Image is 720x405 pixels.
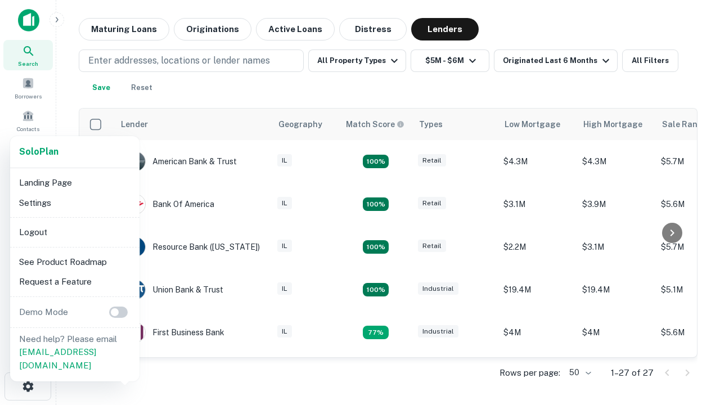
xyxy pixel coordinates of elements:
li: Settings [15,193,135,213]
iframe: Chat Widget [664,279,720,333]
a: [EMAIL_ADDRESS][DOMAIN_NAME] [19,347,96,370]
p: Demo Mode [15,305,73,319]
li: See Product Roadmap [15,252,135,272]
strong: Solo Plan [19,146,58,157]
li: Request a Feature [15,272,135,292]
li: Logout [15,222,135,242]
li: Landing Page [15,173,135,193]
p: Need help? Please email [19,332,130,372]
a: SoloPlan [19,145,58,159]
